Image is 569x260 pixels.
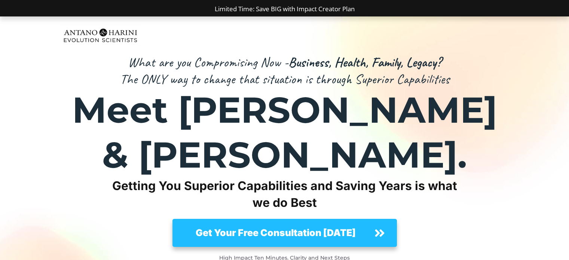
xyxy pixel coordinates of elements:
[112,178,457,210] strong: Getting You Superior Capabilities and Saving Years is what we do Best
[215,4,355,13] a: Limited Time: Save BIG with Impact Creator Plan
[172,219,397,247] a: Get Your Free Consultation [DATE]
[288,53,441,71] strong: Business, Health, Family, Legacy?
[60,54,509,71] p: What are you Compromising Now -
[60,24,141,46] img: Evolution-Scientist (2)
[60,71,509,88] p: The ONLY way to change that situation is through Superior Capabilities
[72,88,497,177] strong: Meet [PERSON_NAME] & [PERSON_NAME].
[196,227,356,238] strong: Get Your Free Consultation [DATE]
